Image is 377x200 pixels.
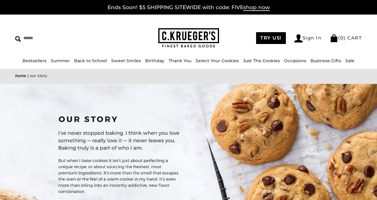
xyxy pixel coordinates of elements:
[330,35,362,41] a: (0) CART
[256,32,286,44] a: TRY US!
[330,34,338,42] img: Bag
[74,58,107,63] a: Back to School
[284,58,306,63] a: Occasions
[15,33,94,43] input: Search
[196,58,239,63] a: Select Your Cookies
[51,58,70,63] a: Summer
[15,72,362,79] nav: breadcrumbs
[27,73,29,79] span: |
[243,4,270,11] span: shop now
[310,58,341,63] a: Business Gifts
[108,4,270,11] a: Ends Soon! $5 SHIPPING SITEWIDE with code: FIVEshop now
[294,34,322,42] a: Sign In
[22,58,46,63] a: Bestsellers
[145,58,164,63] a: Birthday
[345,58,355,63] a: Sale
[15,73,26,79] a: Home
[243,58,280,63] a: Just The Cookies
[111,58,141,63] a: Sweet Smiles
[15,36,21,42] img: Search
[158,28,219,48] img: C.KRUEGER'S
[169,58,191,63] a: Thank You
[340,35,344,41] span: 0
[294,34,303,42] img: Account
[30,73,47,79] span: Our Story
